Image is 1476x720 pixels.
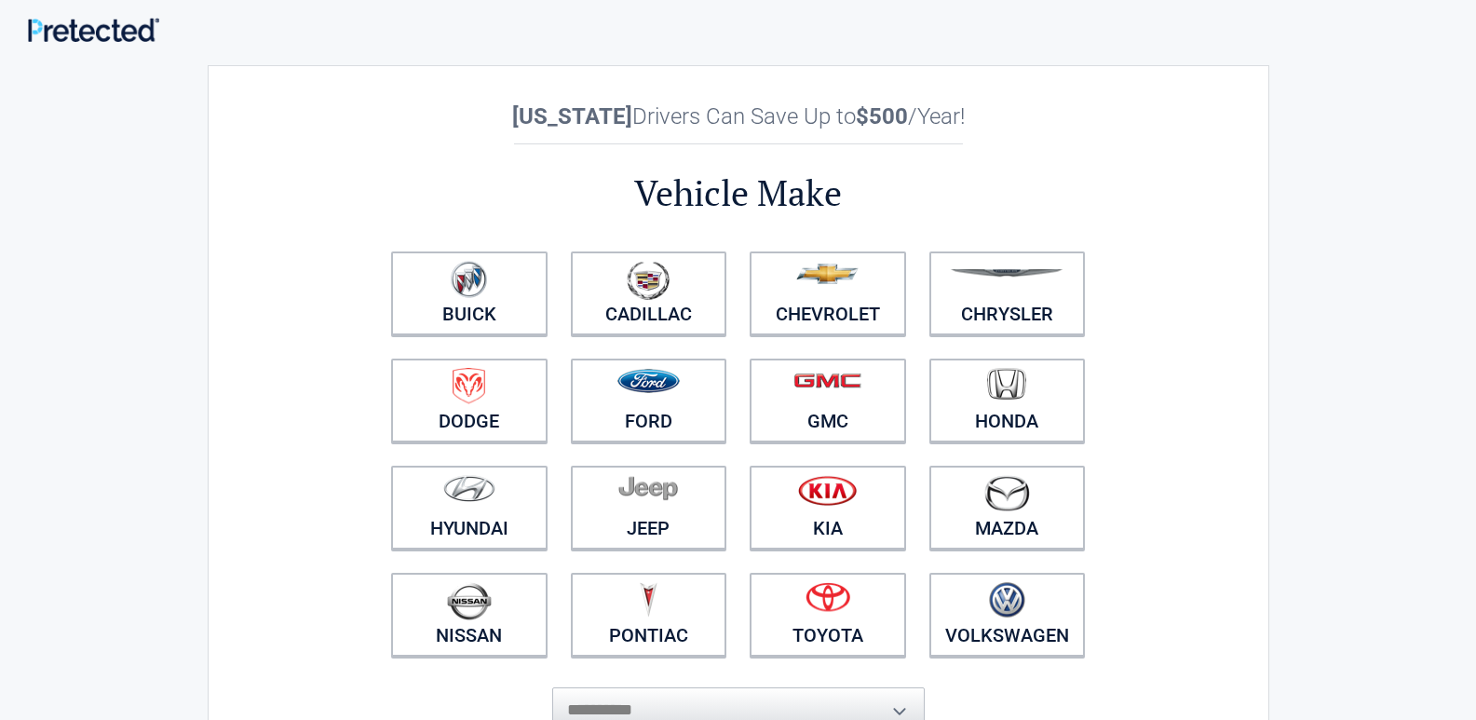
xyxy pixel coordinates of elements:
img: dodge [453,368,485,404]
img: Main Logo [28,18,159,42]
img: gmc [793,373,861,388]
a: Cadillac [571,251,727,335]
img: chrysler [950,269,1063,278]
a: Pontiac [571,573,727,657]
b: [US_STATE] [512,103,632,129]
img: cadillac [627,261,670,300]
img: nissan [447,582,492,620]
img: pontiac [639,582,657,618]
img: kia [798,475,857,506]
a: Buick [391,251,548,335]
a: Kia [750,466,906,550]
img: buick [451,261,487,298]
h2: Drivers Can Save Up to /Year [380,103,1097,129]
a: Chevrolet [750,251,906,335]
img: jeep [618,475,678,501]
img: volkswagen [989,582,1025,618]
img: hyundai [443,475,495,502]
a: Mazda [929,466,1086,550]
a: Dodge [391,359,548,442]
a: Chrysler [929,251,1086,335]
b: $500 [856,103,908,129]
img: mazda [983,475,1030,511]
a: Nissan [391,573,548,657]
a: Toyota [750,573,906,657]
a: Hyundai [391,466,548,550]
img: ford [617,369,680,393]
img: honda [987,368,1026,401]
a: Volkswagen [929,573,1086,657]
a: Jeep [571,466,727,550]
a: Honda [929,359,1086,442]
h2: Vehicle Make [380,170,1097,217]
a: GMC [750,359,906,442]
img: toyota [806,582,850,612]
a: Ford [571,359,727,442]
img: chevrolet [796,264,859,284]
